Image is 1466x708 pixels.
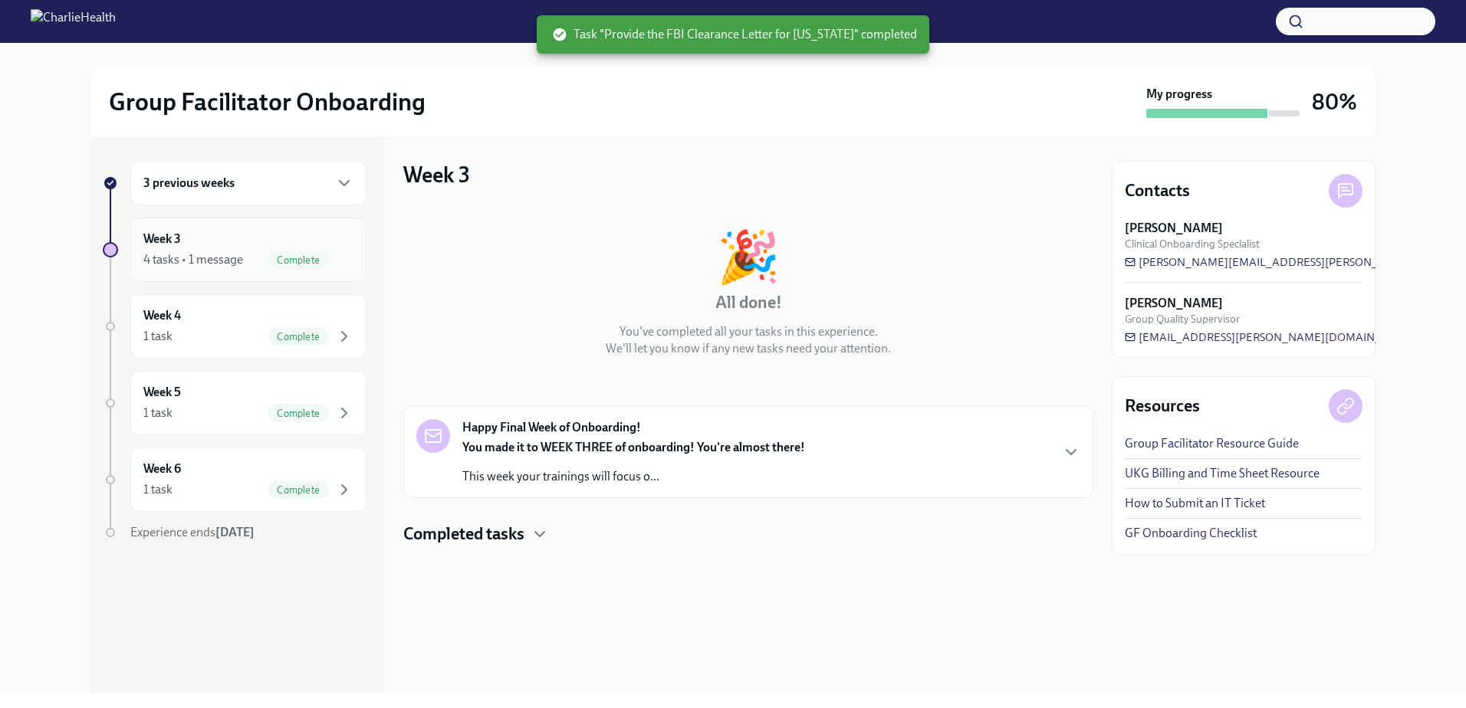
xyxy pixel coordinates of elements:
[403,523,524,546] h4: Completed tasks
[403,161,470,188] h3: Week 3
[103,371,366,435] a: Week 51 taskComplete
[1125,179,1190,202] h4: Contacts
[215,525,255,539] strong: [DATE]
[143,175,235,192] h6: 3 previous weeks
[1125,495,1265,512] a: How to Submit an IT Ticket
[1125,220,1223,237] strong: [PERSON_NAME]
[1125,435,1299,452] a: Group Facilitator Resource Guide
[143,328,173,345] div: 1 task
[715,291,782,314] h4: All done!
[1125,465,1320,482] a: UKG Billing and Time Sheet Resource
[462,468,805,485] p: This week your trainings will focus o...
[1125,237,1260,251] span: Clinical Onboarding Specialist
[143,231,181,247] h6: Week 3
[1146,86,1212,103] strong: My progress
[268,331,329,343] span: Complete
[1125,295,1223,312] strong: [PERSON_NAME]
[552,26,917,43] span: Task "Provide the FBI Clearance Letter for [US_STATE]" completed
[1125,395,1200,418] h4: Resources
[143,405,173,421] div: 1 task
[1125,312,1240,326] span: Group Quality Supervisor
[103,218,366,282] a: Week 34 tasks • 1 messageComplete
[1312,88,1357,116] h3: 80%
[130,525,255,539] span: Experience ends
[103,447,366,512] a: Week 61 taskComplete
[109,87,426,117] h2: Group Facilitator Onboarding
[143,481,173,498] div: 1 task
[606,340,891,357] p: We'll let you know if any new tasks need your attention.
[268,484,329,496] span: Complete
[268,408,329,419] span: Complete
[103,294,366,359] a: Week 41 taskComplete
[1125,329,1418,345] a: [EMAIL_ADDRESS][PERSON_NAME][DOMAIN_NAME]
[1125,525,1257,542] a: GF Onboarding Checklist
[31,9,116,34] img: CharlieHealth
[268,254,329,266] span: Complete
[143,307,181,324] h6: Week 4
[143,251,243,268] div: 4 tasks • 1 message
[717,231,780,282] div: 🎉
[143,461,181,477] h6: Week 6
[462,419,641,436] strong: Happy Final Week of Onboarding!
[403,523,1093,546] div: Completed tasks
[130,161,366,205] div: 3 previous weeks
[620,323,878,340] p: You've completed all your tasks in this experience.
[462,440,805,454] strong: You made it to WEEK THREE of onboarding! You're almost there!
[143,384,181,401] h6: Week 5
